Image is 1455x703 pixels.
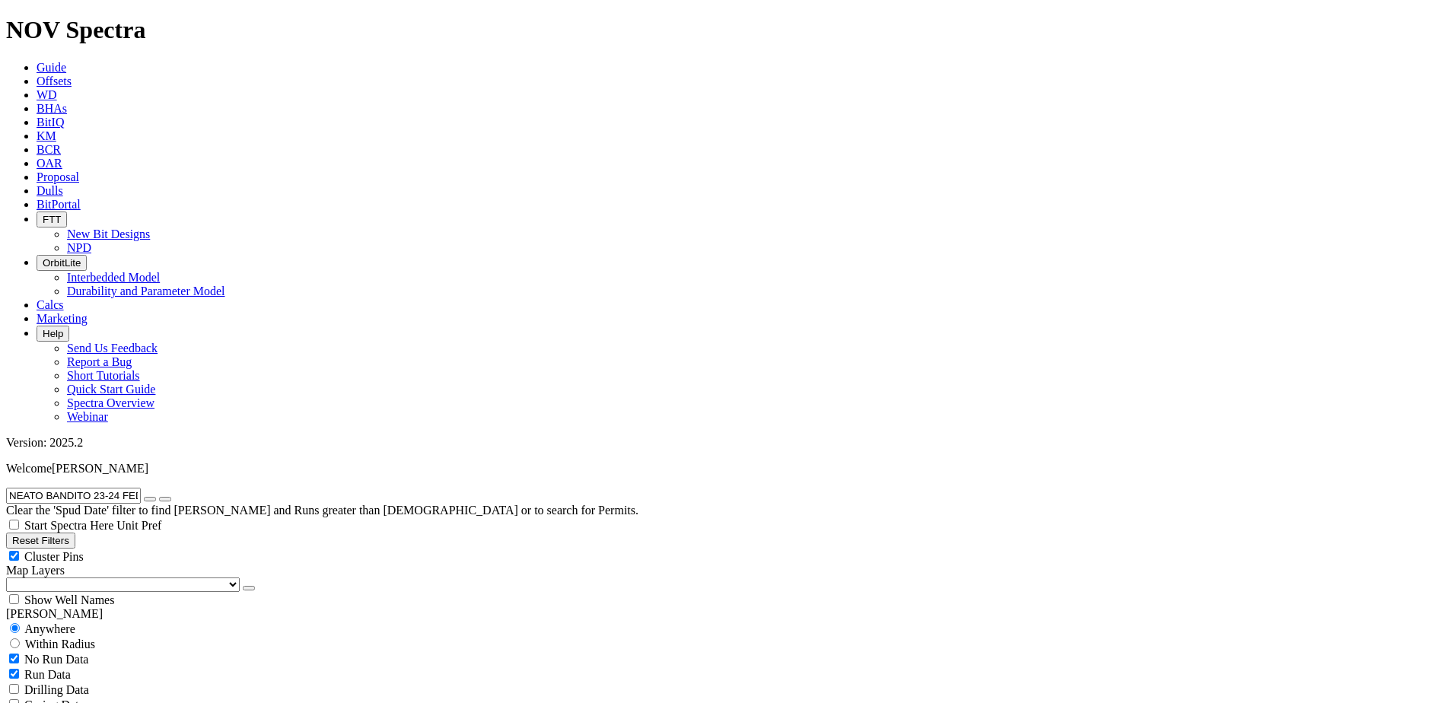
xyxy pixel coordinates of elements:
p: Welcome [6,462,1449,476]
a: OAR [37,157,62,170]
span: Help [43,328,63,339]
a: Dulls [37,184,63,197]
a: Report a Bug [67,355,132,368]
span: [PERSON_NAME] [52,462,148,475]
a: Send Us Feedback [67,342,158,355]
input: Search [6,488,141,504]
span: Within Radius [25,638,95,651]
button: FTT [37,212,67,227]
span: FTT [43,214,61,225]
a: BitIQ [37,116,64,129]
input: Start Spectra Here [9,520,19,530]
a: Proposal [37,170,79,183]
a: Offsets [37,75,72,87]
a: Marketing [37,312,88,325]
span: No Run Data [24,653,88,666]
a: WD [37,88,57,101]
span: OrbitLite [43,257,81,269]
span: Start Spectra Here [24,519,113,532]
a: Webinar [67,410,108,423]
span: Run Data [24,668,71,681]
span: Clear the 'Spud Date' filter to find [PERSON_NAME] and Runs greater than [DEMOGRAPHIC_DATA] or to... [6,504,638,517]
a: Short Tutorials [67,369,140,382]
button: Help [37,326,69,342]
a: Quick Start Guide [67,383,155,396]
a: Spectra Overview [67,396,154,409]
span: Cluster Pins [24,550,84,563]
div: Version: 2025.2 [6,436,1449,450]
span: Show Well Names [24,593,114,606]
button: OrbitLite [37,255,87,271]
span: Drilling Data [24,683,89,696]
span: Map Layers [6,564,65,577]
a: Interbedded Model [67,271,160,284]
a: NPD [67,241,91,254]
a: BCR [37,143,61,156]
button: Reset Filters [6,533,75,549]
span: Unit Pref [116,519,161,532]
a: New Bit Designs [67,227,150,240]
a: Durability and Parameter Model [67,285,225,297]
span: Anywhere [24,622,75,635]
a: Guide [37,61,66,74]
a: Calcs [37,298,64,311]
a: KM [37,129,56,142]
a: BitPortal [37,198,81,211]
h1: NOV Spectra [6,16,1449,44]
div: [PERSON_NAME] [6,607,1449,621]
a: BHAs [37,102,67,115]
